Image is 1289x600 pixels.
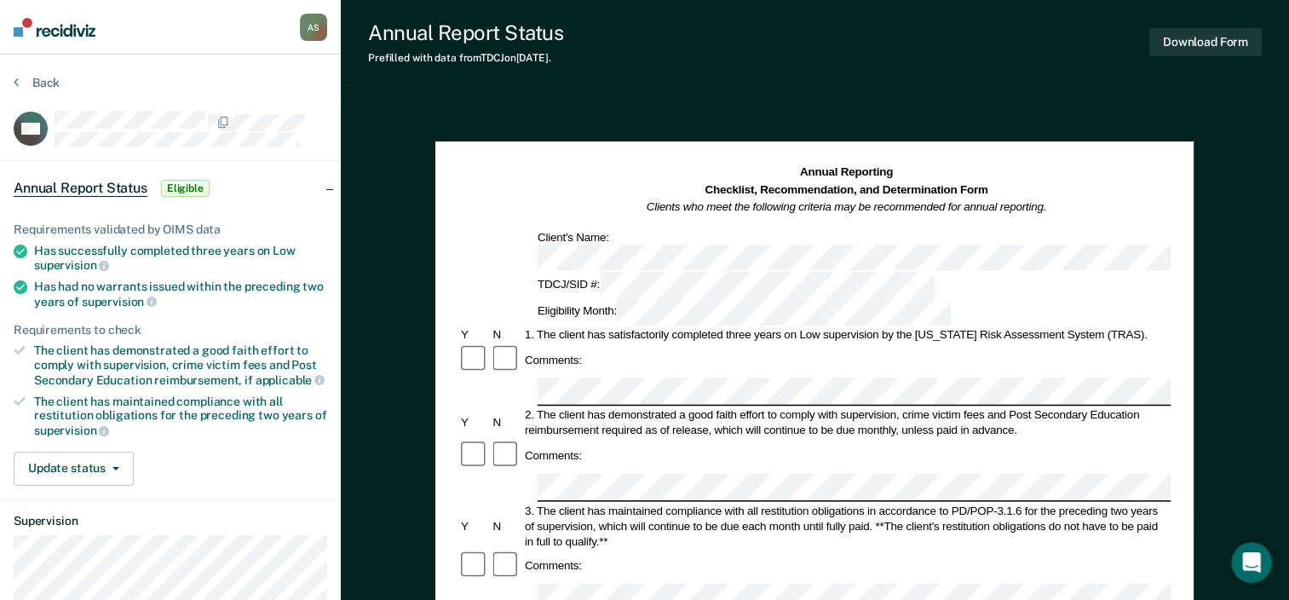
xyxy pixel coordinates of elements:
[14,180,147,197] span: Annual Report Status
[705,183,988,196] strong: Checklist, Recommendation, and Determination Form
[34,424,109,437] span: supervision
[522,353,584,368] div: Comments:
[535,299,954,326] div: Eligibility Month:
[34,280,327,309] div: Has had no warrants issued within the preceding two years of
[647,200,1047,213] em: Clients who meet the following criteria may be recommended for annual reporting.
[34,244,327,273] div: Has successfully completed three years on Low
[522,558,584,574] div: Comments:
[458,518,490,534] div: Y
[800,166,893,179] strong: Annual Reporting
[82,295,157,309] span: supervision
[458,415,490,430] div: Y
[1149,28,1262,56] button: Download Form
[368,52,563,64] div: Prefilled with data from TDCJ on [DATE] .
[14,514,327,528] dt: Supervision
[34,395,327,438] div: The client has maintained compliance with all restitution obligations for the preceding two years of
[522,503,1171,549] div: 3. The client has maintained compliance with all restitution obligations in accordance to PD/POP-...
[14,18,95,37] img: Recidiviz
[1231,542,1272,583] iframe: Intercom live chat
[34,343,327,387] div: The client has demonstrated a good faith effort to comply with supervision, crime victim fees and...
[491,518,522,534] div: N
[14,222,327,237] div: Requirements validated by OIMS data
[458,327,490,343] div: Y
[14,323,327,337] div: Requirements to check
[161,180,210,197] span: Eligible
[535,273,937,299] div: TDCJ/SID #:
[522,407,1171,438] div: 2. The client has demonstrated a good faith effort to comply with supervision, crime victim fees ...
[368,20,563,45] div: Annual Report Status
[522,447,584,463] div: Comments:
[14,75,60,90] button: Back
[256,373,325,387] span: applicable
[300,14,327,41] button: AS
[491,415,522,430] div: N
[300,14,327,41] div: A S
[522,327,1171,343] div: 1. The client has satisfactorily completed three years on Low supervision by the [US_STATE] Risk ...
[491,327,522,343] div: N
[14,452,134,486] button: Update status
[34,258,109,272] span: supervision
